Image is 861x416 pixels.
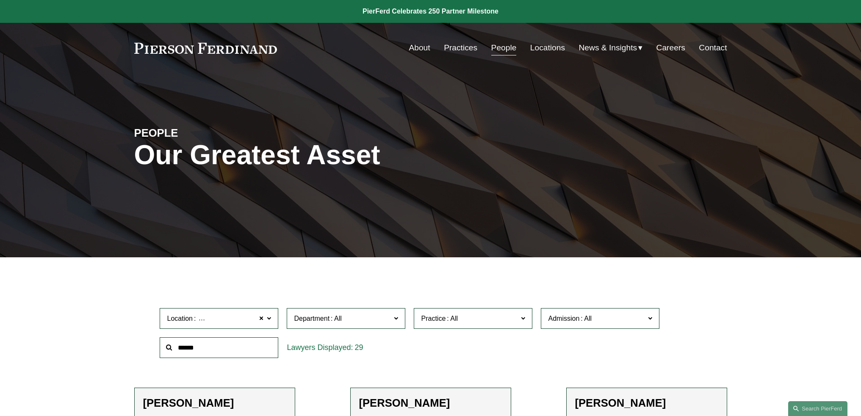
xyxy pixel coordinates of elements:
a: Locations [530,40,565,56]
h2: [PERSON_NAME] [575,397,718,410]
a: folder dropdown [579,40,643,56]
span: [GEOGRAPHIC_DATA] [197,313,268,324]
span: Department [294,315,329,322]
span: Admission [548,315,579,322]
span: Location [167,315,193,322]
a: About [409,40,430,56]
span: Practice [421,315,446,322]
h1: Our Greatest Asset [134,140,529,171]
h2: [PERSON_NAME] [359,397,502,410]
a: Careers [656,40,685,56]
a: Contact [699,40,727,56]
span: 29 [355,343,363,352]
h4: PEOPLE [134,126,282,140]
h2: [PERSON_NAME] [143,397,286,410]
a: Search this site [788,401,847,416]
a: People [491,40,517,56]
span: News & Insights [579,41,637,55]
a: Practices [444,40,477,56]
